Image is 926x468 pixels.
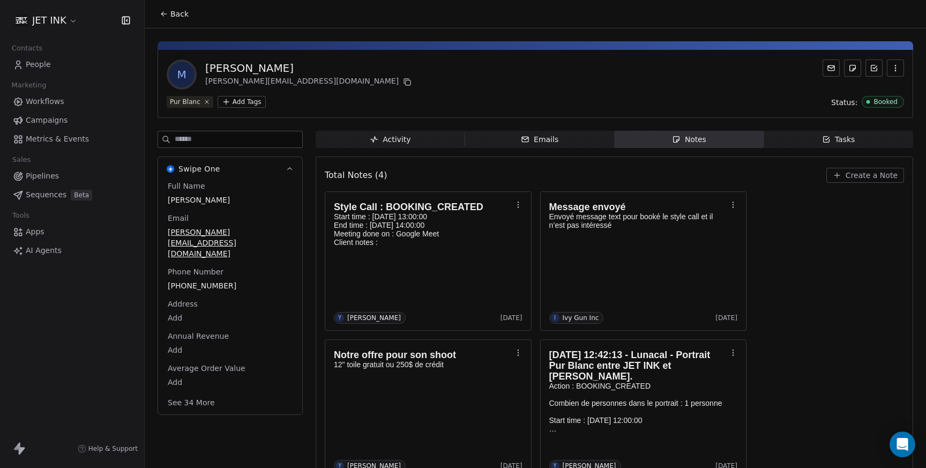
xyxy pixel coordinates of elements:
[890,432,915,457] div: Open Intercom Messenger
[166,331,231,341] span: Annual Revenue
[168,313,293,323] span: Add
[178,164,220,174] span: Swipe One
[205,76,414,88] div: [PERSON_NAME][EMAIL_ADDRESS][DOMAIN_NAME]
[26,170,59,182] span: Pipelines
[166,363,248,374] span: Average Order Value
[26,245,62,256] span: AI Agents
[15,14,28,27] img: JET%20INK%20Metal.png
[549,350,727,382] h1: [DATE] 12:42:13 - Lunacal - Portrait Pur Blanc entre JET INK et [PERSON_NAME].
[169,62,195,87] span: M
[554,314,556,322] div: I
[26,115,68,126] span: Campaigns
[168,377,293,388] span: Add
[158,181,302,414] div: Swipe OneSwipe One
[205,61,414,76] div: [PERSON_NAME]
[26,133,89,145] span: Metrics & Events
[168,345,293,355] span: Add
[7,77,51,93] span: Marketing
[32,13,66,27] span: JET INK
[521,134,558,145] div: Emails
[8,152,35,168] span: Sales
[8,207,34,224] span: Tools
[167,165,174,173] img: Swipe One
[26,96,64,107] span: Workflows
[26,226,44,237] span: Apps
[166,299,200,309] span: Address
[9,167,136,185] a: Pipelines
[170,9,189,19] span: Back
[563,314,599,322] div: Ivy Gun Inc
[166,213,191,224] span: Email
[9,130,136,148] a: Metrics & Events
[78,444,138,453] a: Help & Support
[13,11,80,29] button: JET INK
[170,97,200,107] div: Pur Blanc
[9,93,136,110] a: Workflows
[168,280,293,291] span: [PHONE_NUMBER]
[334,350,512,360] h1: Notre offre pour son shoot
[26,189,66,200] span: Sequences
[822,134,855,145] div: Tasks
[873,98,898,106] div: Booked
[218,96,266,108] button: Add Tags
[549,212,727,229] p: Envoyé message text pour booké le style call et il n’est pas intéressé
[549,202,727,212] h1: Message envoyé
[9,112,136,129] a: Campaigns
[9,186,136,204] a: SequencesBeta
[715,314,737,322] span: [DATE]
[166,181,207,191] span: Full Name
[325,169,387,182] span: Total Notes (4)
[347,314,401,322] div: [PERSON_NAME]
[161,393,221,412] button: See 34 More
[88,444,138,453] span: Help & Support
[166,266,226,277] span: Phone Number
[334,360,512,369] p: 12" toile gratuit ou 250$ de crédit
[7,40,47,56] span: Contacts
[71,190,92,200] span: Beta
[26,59,51,70] span: People
[9,223,136,241] a: Apps
[826,168,904,183] button: Create a Note
[9,242,136,259] a: AI Agents
[158,157,302,181] button: Swipe OneSwipe One
[334,202,512,212] h1: Style Call : BOOKING_CREATED
[831,97,857,108] span: Status:
[370,134,410,145] div: Activity
[501,314,522,322] span: [DATE]
[168,195,293,205] span: [PERSON_NAME]
[334,212,512,247] p: Start time : [DATE] 13:00:00 End time : [DATE] 14:00:00 Meeting done on : Google Meet Client notes :
[549,382,727,433] p: Action : BOOKING_CREATED Combien de personnes dans le portrait : 1 personne Start time : [DATE] 1...
[9,56,136,73] a: People
[168,227,293,259] span: [PERSON_NAME][EMAIL_ADDRESS][DOMAIN_NAME]
[338,314,341,322] div: Y
[153,4,195,24] button: Back
[846,170,898,181] span: Create a Note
